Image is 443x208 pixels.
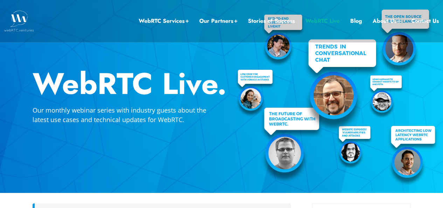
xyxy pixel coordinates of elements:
[33,69,411,99] h2: WebRTC Live.
[139,16,189,26] a: WebRTC Services
[350,16,362,26] a: Blog
[4,11,34,32] img: WebRTC.ventures
[373,16,401,26] a: About Us
[199,16,237,26] a: Our Partners
[411,16,439,26] a: Contact Us
[248,16,295,26] a: Stories of Success
[33,106,222,125] p: Our monthly webinar series with industry guests about the latest use cases and technical updates ...
[305,16,340,26] a: WebRTC Live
